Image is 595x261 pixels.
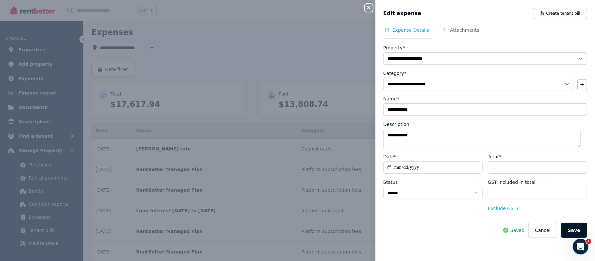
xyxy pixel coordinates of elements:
label: Date* [383,153,396,160]
button: Exclude GST? [488,205,519,212]
label: GST included in total [488,179,536,185]
label: Description [383,121,409,128]
span: Expense Details [392,27,429,33]
label: Category* [383,70,406,77]
label: Status [383,179,398,185]
label: Total* [488,153,501,160]
span: Edit expense [383,9,421,17]
span: 1 [586,239,591,244]
iframe: Intercom live chat [573,239,588,254]
button: Cancel [528,223,557,238]
label: Property* [383,44,405,51]
span: Saved [510,227,524,234]
nav: Tabs [383,27,587,39]
button: Save [561,223,587,238]
span: Attachments [450,27,479,33]
button: Create tenant bill [534,8,587,19]
label: Name* [383,96,399,102]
